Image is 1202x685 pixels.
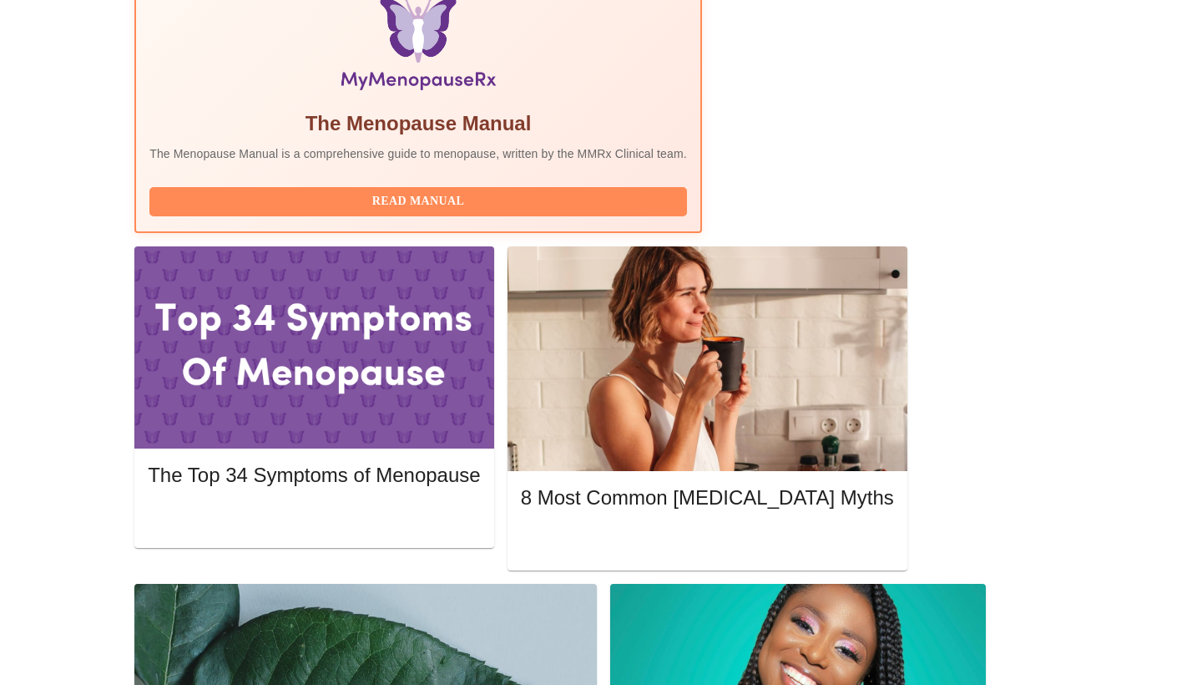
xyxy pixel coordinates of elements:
[538,531,877,552] span: Read More
[166,191,670,212] span: Read Manual
[148,504,480,533] button: Read More
[521,485,894,511] h5: 8 Most Common [MEDICAL_DATA] Myths
[521,527,894,556] button: Read More
[521,533,898,547] a: Read More
[149,187,687,216] button: Read Manual
[164,508,463,529] span: Read More
[149,145,687,162] p: The Menopause Manual is a comprehensive guide to menopause, written by the MMRx Clinical team.
[149,110,687,137] h5: The Menopause Manual
[149,193,691,207] a: Read Manual
[148,462,480,489] h5: The Top 34 Symptoms of Menopause
[148,510,484,524] a: Read More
